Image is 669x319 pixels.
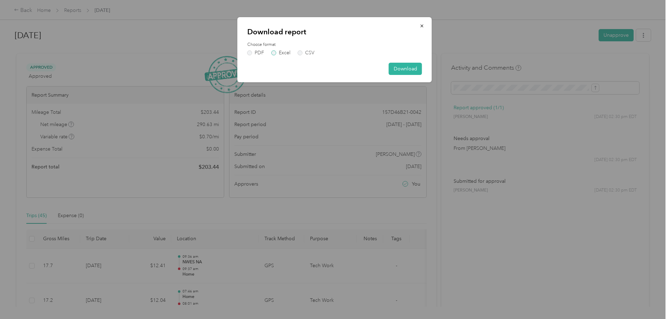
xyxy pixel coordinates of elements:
[271,50,290,55] label: Excel
[298,50,315,55] label: CSV
[389,63,422,75] button: Download
[247,50,264,55] label: PDF
[247,27,422,37] p: Download report
[630,280,669,319] iframe: Everlance-gr Chat Button Frame
[247,42,422,48] label: Choose format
